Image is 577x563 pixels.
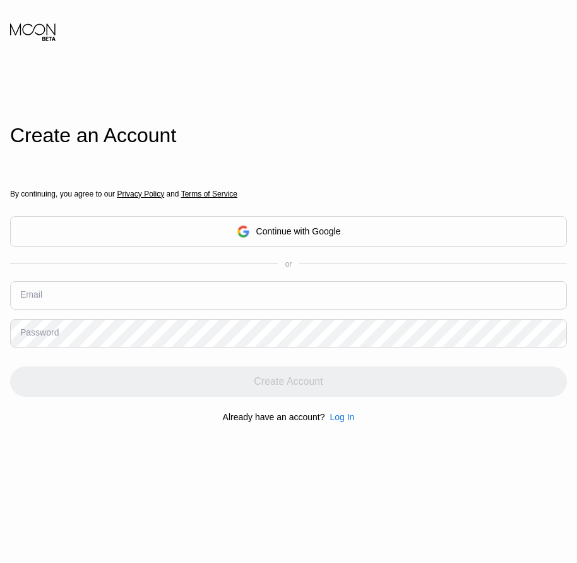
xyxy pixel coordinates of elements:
div: Password [20,327,59,337]
div: Log In [324,412,354,422]
div: Log In [330,412,354,422]
span: and [164,190,181,198]
div: Create an Account [10,124,567,147]
span: Privacy Policy [117,190,164,198]
div: Continue with Google [10,216,567,247]
span: Terms of Service [181,190,237,198]
div: By continuing, you agree to our [10,190,567,198]
div: Email [20,289,42,300]
div: Already have an account? [223,412,325,422]
div: Continue with Google [256,226,341,236]
div: or [285,260,292,269]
